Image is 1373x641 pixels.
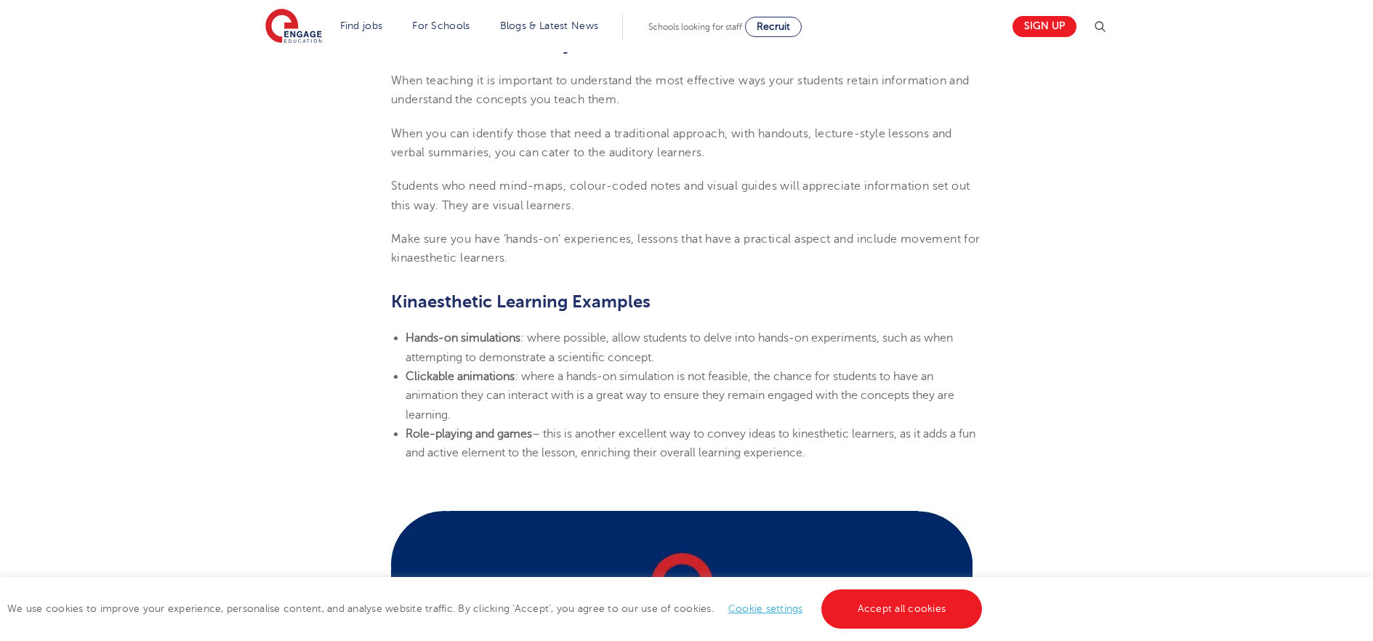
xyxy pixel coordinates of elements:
[821,589,983,629] a: Accept all cookies
[391,291,651,312] span: Kinaesthetic Learning Examples
[406,427,975,459] span: – this is another excellent way to convey ideas to kinesthetic learners, as it adds a fun and act...
[391,74,970,106] span: When teaching it is important to understand the most effective ways your students retain informat...
[757,21,790,32] span: Recruit
[406,331,953,363] span: : where possible, allow students to delve into hands-on experiments, such as when attempting to d...
[340,20,383,31] a: Find jobs
[391,180,970,211] span: Students who need mind-maps, colour-coded notes and visual guides will appreciate information set...
[728,603,803,614] a: Cookie settings
[406,370,515,383] b: Clickable animations
[412,20,470,31] a: For Schools
[265,9,322,45] img: Engage Education
[745,17,802,37] a: Recruit
[7,603,986,614] span: We use cookies to improve your experience, personalise content, and analyse website traffic. By c...
[391,127,952,159] span: When you can identify those that need a traditional approach, with handouts, lecture-style lesson...
[500,20,599,31] a: Blogs & Latest News
[648,22,742,32] span: Schools looking for staff
[1012,16,1076,37] a: Sign up
[391,233,981,265] span: Make sure you have ‘hands-on’ experiences, lessons that have a practical aspect and include movem...
[406,427,532,440] b: Role-playing and games
[406,370,954,422] span: : where a hands-on simulation is not feasible, the chance for students to have an animation they ...
[406,331,520,344] b: Hands-on simulations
